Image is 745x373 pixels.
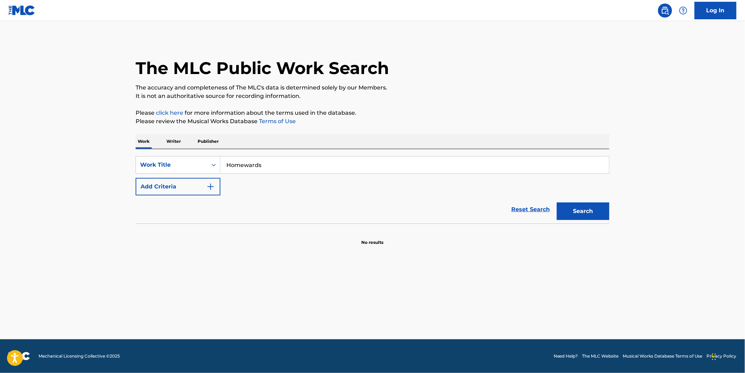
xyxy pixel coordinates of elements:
p: Please review the Musical Works Database [136,117,609,126]
img: search [661,6,669,15]
p: Please for more information about the terms used in the database. [136,109,609,117]
div: Drag [712,346,716,367]
img: 9d2ae6d4665cec9f34b9.svg [206,182,215,191]
p: Publisher [196,134,221,149]
p: Writer [164,134,183,149]
a: Reset Search [508,202,553,217]
p: The accuracy and completeness of The MLC's data is determined solely by our Members. [136,84,609,92]
a: The MLC Website [582,353,619,359]
span: Mechanical Licensing Collective © 2025 [39,353,120,359]
h1: The MLC Public Work Search [136,58,389,79]
iframe: Chat Widget [710,339,745,373]
a: Privacy Policy [707,353,737,359]
img: logo [8,352,30,360]
a: Public Search [658,4,672,18]
p: Work [136,134,152,149]
div: Work Title [140,161,203,169]
a: Need Help? [554,353,578,359]
button: Search [557,202,609,220]
div: Help [676,4,690,18]
button: Add Criteria [136,178,220,195]
p: No results [362,231,384,246]
a: click here [156,109,183,116]
a: Terms of Use [258,118,296,125]
a: Log In [695,2,737,19]
img: MLC Logo [8,5,35,15]
a: Musical Works Database Terms of Use [623,353,703,359]
p: It is not an authoritative source for recording information. [136,92,609,100]
img: help [679,6,688,15]
form: Search Form [136,156,609,224]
